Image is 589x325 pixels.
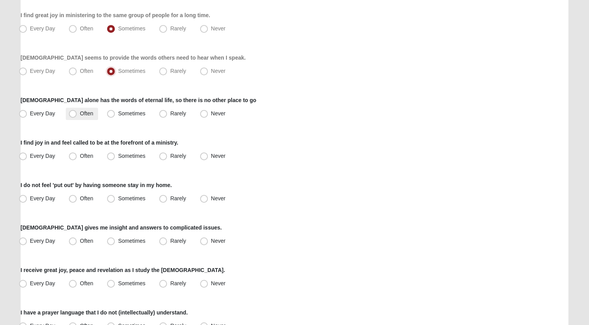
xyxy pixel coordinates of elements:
label: I do not feel 'put out' by having someone stay in my home. [21,181,172,189]
span: Never [211,110,225,117]
span: Rarely [170,68,186,74]
span: Never [211,195,225,201]
span: Every Day [30,110,55,117]
span: Often [80,153,93,159]
span: Sometimes [118,238,145,244]
span: Rarely [170,238,186,244]
span: Sometimes [118,195,145,201]
label: I receive great joy, peace and revelation as I study the [DEMOGRAPHIC_DATA]. [21,266,225,274]
span: Often [80,195,93,201]
span: Sometimes [118,110,145,117]
span: Every Day [30,25,55,32]
label: [DEMOGRAPHIC_DATA] alone has the words of eternal life, so there is no other place to go [21,96,256,104]
span: Rarely [170,280,186,286]
span: Often [80,110,93,117]
span: Every Day [30,238,55,244]
span: Often [80,68,93,74]
span: Often [80,238,93,244]
label: [DEMOGRAPHIC_DATA] seems to provide the words others need to hear when I speak. [21,54,246,62]
span: Sometimes [118,153,145,159]
span: Sometimes [118,25,145,32]
span: Never [211,25,225,32]
span: Rarely [170,110,186,117]
span: Often [80,280,93,286]
span: Never [211,68,225,74]
span: Every Day [30,280,55,286]
span: Rarely [170,153,186,159]
span: Never [211,238,225,244]
span: Rarely [170,195,186,201]
span: Often [80,25,93,32]
span: Every Day [30,153,55,159]
span: Rarely [170,25,186,32]
label: [DEMOGRAPHIC_DATA] gives me insight and answers to complicated issues. [21,224,222,231]
span: Every Day [30,68,55,74]
label: I have a prayer language that I do not (intellectually) understand. [21,309,188,316]
span: Every Day [30,195,55,201]
span: Sometimes [118,280,145,286]
span: Sometimes [118,68,145,74]
label: I find great joy in ministering to the same group of people for a long time. [21,11,210,19]
span: Never [211,153,225,159]
span: Never [211,280,225,286]
label: I find joy in and feel called to be at the forefront of a ministry. [21,139,178,147]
